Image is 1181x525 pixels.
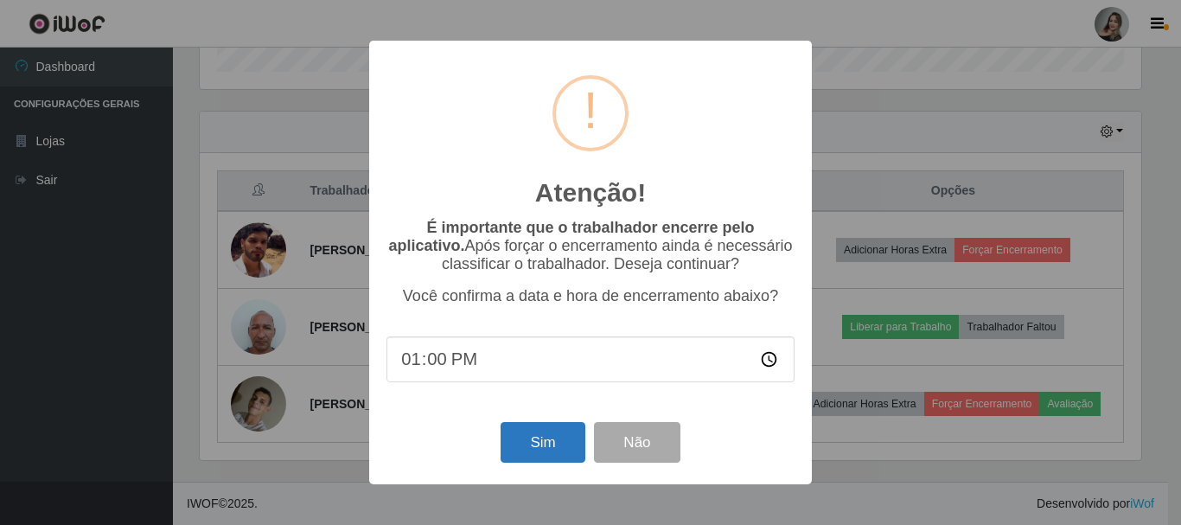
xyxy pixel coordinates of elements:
h2: Atenção! [535,177,646,208]
button: Sim [501,422,584,463]
b: É importante que o trabalhador encerre pelo aplicativo. [388,219,754,254]
p: Após forçar o encerramento ainda é necessário classificar o trabalhador. Deseja continuar? [386,219,795,273]
p: Você confirma a data e hora de encerramento abaixo? [386,287,795,305]
button: Não [594,422,680,463]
